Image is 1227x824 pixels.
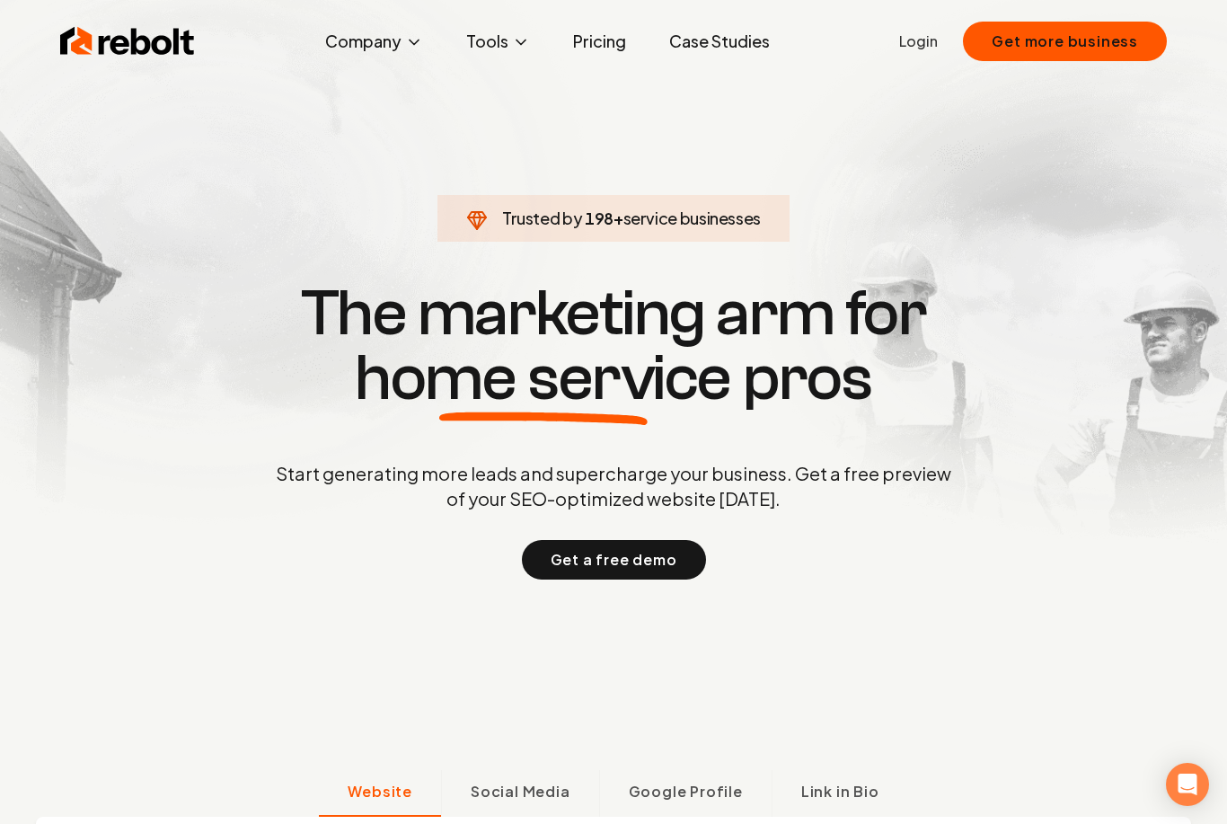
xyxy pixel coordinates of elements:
[899,31,938,52] a: Login
[60,23,195,59] img: Rebolt Logo
[311,23,437,59] button: Company
[613,208,623,228] span: +
[452,23,544,59] button: Tools
[772,770,908,817] button: Link in Bio
[599,770,772,817] button: Google Profile
[629,781,743,802] span: Google Profile
[182,281,1045,411] h1: The marketing arm for pros
[655,23,784,59] a: Case Studies
[1166,763,1209,806] div: Open Intercom Messenger
[471,781,570,802] span: Social Media
[502,208,582,228] span: Trusted by
[963,22,1167,61] button: Get more business
[801,781,879,802] span: Link in Bio
[272,461,955,511] p: Start generating more leads and supercharge your business. Get a free preview of your SEO-optimiz...
[559,23,640,59] a: Pricing
[441,770,599,817] button: Social Media
[585,206,613,231] span: 198
[623,208,762,228] span: service businesses
[319,770,441,817] button: Website
[355,346,731,411] span: home service
[348,781,412,802] span: Website
[522,540,706,580] button: Get a free demo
